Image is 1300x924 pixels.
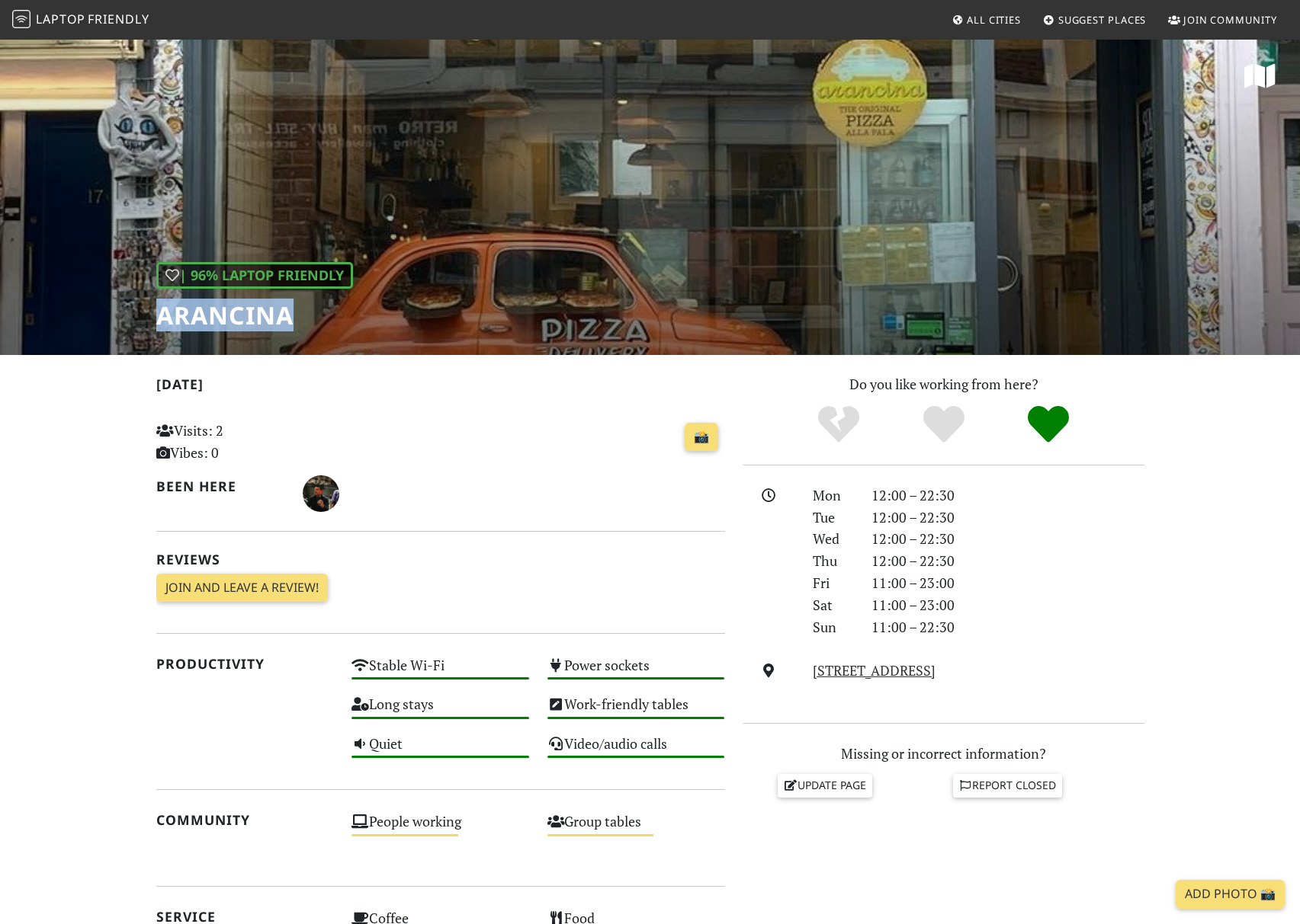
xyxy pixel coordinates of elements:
a: LaptopFriendly LaptopFriendly [12,7,149,34]
span: Suggest Places [1058,13,1147,27]
div: Long stays [342,692,538,731]
div: 12:00 – 22:30 [862,550,1154,572]
div: Tue [804,507,862,529]
span: Michele Mortari [303,483,339,501]
span: Join Community [1183,13,1277,27]
div: No [786,404,891,446]
img: 3346-michele.jpg [303,475,339,512]
div: Quiet [342,731,538,770]
span: Laptop [36,11,85,27]
div: | 96% Laptop Friendly [156,262,353,289]
h1: Arancina [156,301,353,330]
div: Sat [804,594,862,616]
div: 12:00 – 22:30 [862,484,1154,507]
div: 12:00 – 22:30 [862,507,1154,529]
a: Join Community [1162,6,1283,34]
h2: [DATE] [156,376,725,398]
h2: Reviews [156,552,725,568]
a: All Cities [945,6,1027,34]
div: 11:00 – 23:00 [862,594,1154,616]
img: LaptopFriendly [12,10,30,28]
div: Group tables [538,809,734,848]
a: Report closed [953,774,1063,797]
div: Power sockets [538,653,734,692]
p: Missing or incorrect information? [743,743,1144,765]
div: Sun [804,616,862,638]
div: Video/audio calls [538,731,734,770]
a: Suggest Places [1037,6,1153,34]
span: All Cities [967,13,1021,27]
a: 📸 [685,423,718,452]
div: Definitely! [996,404,1101,446]
p: Visits: 2 Vibes: 0 [156,420,334,464]
div: Mon [804,484,862,507]
div: Thu [804,550,862,572]
h2: Community [156,812,334,828]
div: Fri [804,572,862,594]
a: [STREET_ADDRESS] [813,661,936,679]
div: Stable Wi-Fi [342,653,538,692]
div: Wed [804,528,862,550]
p: Do you like working from here? [743,373,1144,395]
div: Yes [891,404,997,446]
div: 11:00 – 22:30 [862,616,1154,638]
a: Add Photo 📸 [1176,880,1285,909]
div: Work-friendly tables [538,692,734,731]
h2: Productivity [156,656,334,672]
a: Join and leave a review! [156,574,328,603]
div: 12:00 – 22:30 [862,528,1154,550]
a: Update page [778,774,872,797]
span: Friendly [88,11,149,27]
h2: Been here [156,478,285,494]
div: People working [342,809,538,848]
div: 11:00 – 23:00 [862,572,1154,594]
